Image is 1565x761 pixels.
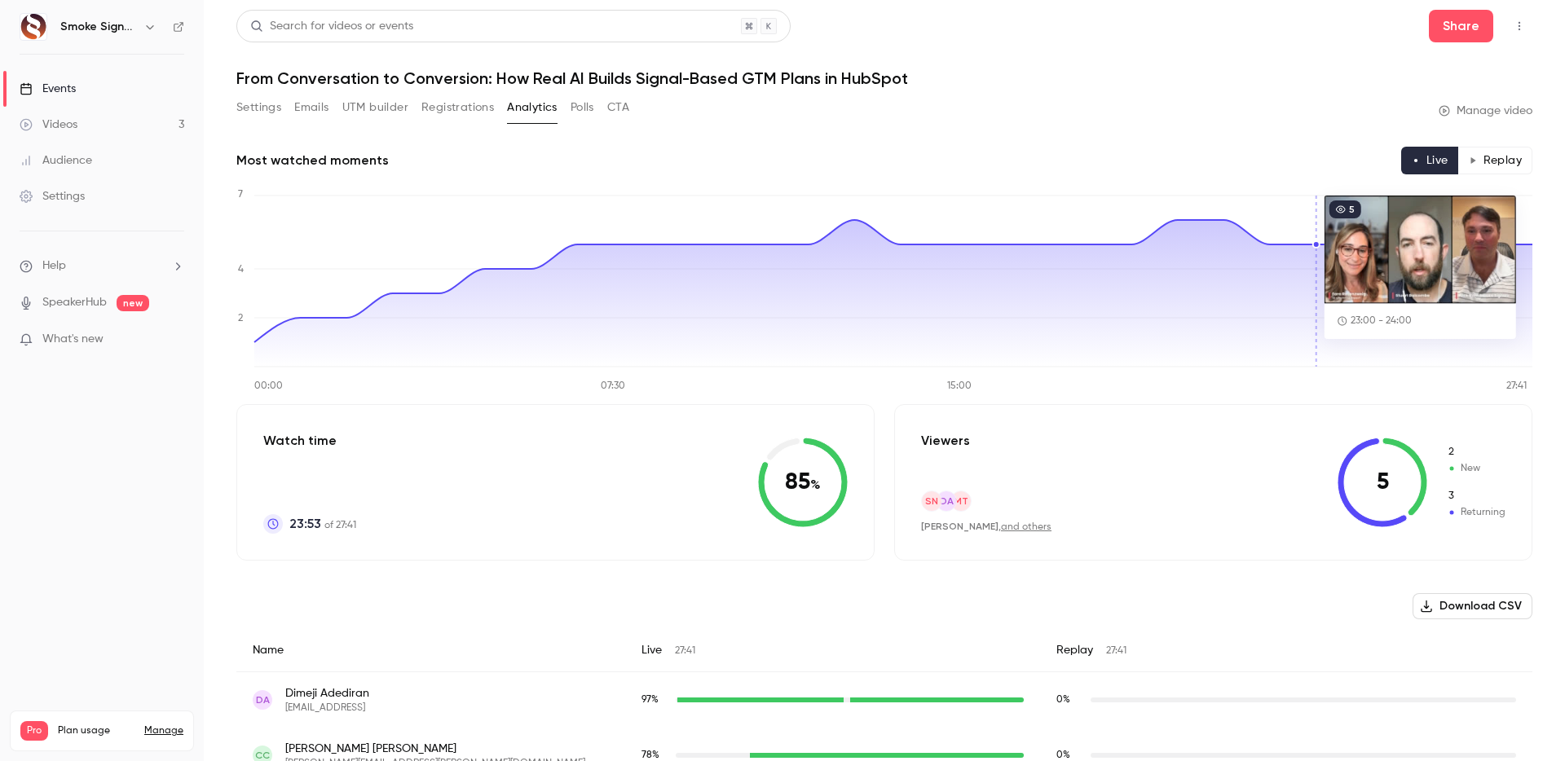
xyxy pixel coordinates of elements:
[117,295,149,311] span: new
[947,381,972,391] tspan: 15:00
[1040,629,1532,672] div: Replay
[1447,445,1505,460] span: New
[256,693,270,707] span: DA
[1401,147,1459,174] button: Live
[601,381,625,391] tspan: 07:30
[1056,750,1070,760] span: 0 %
[42,257,66,275] span: Help
[236,151,389,170] h2: Most watched moments
[236,68,1532,88] h1: From Conversation to Conversion: How Real AI Builds Signal-Based GTM Plans in HubSpot
[236,95,281,121] button: Settings
[1447,505,1505,520] span: Returning
[285,702,369,715] span: [EMAIL_ADDRESS]
[254,381,283,391] tspan: 00:00
[925,494,938,508] span: SN
[641,695,659,705] span: 97 %
[294,95,328,121] button: Emails
[940,494,954,508] span: DA
[1447,461,1505,476] span: New
[507,95,558,121] button: Analytics
[921,431,970,451] p: Viewers
[238,265,244,275] tspan: 4
[625,629,1040,672] div: Live
[289,514,321,534] span: 23:53
[20,257,184,275] li: help-dropdown-opener
[42,294,107,311] a: SpeakerHub
[675,646,695,656] span: 27:41
[144,724,183,737] a: Manage
[165,332,184,347] iframe: Noticeable Trigger
[20,81,76,97] div: Events
[285,685,369,702] span: Dimeji Adediran
[263,431,356,451] p: Watch time
[954,494,968,508] span: mt
[238,314,243,323] tspan: 2
[342,95,408,121] button: UTM builder
[250,18,413,35] div: Search for videos or events
[20,721,48,741] span: Pro
[1056,693,1082,707] span: Replay watch time
[60,19,137,35] h6: Smoke Signals AI
[236,672,1532,728] div: dimeji@smokesignals.ai
[607,95,629,121] button: CTA
[236,629,625,672] div: Name
[421,95,494,121] button: Registrations
[20,117,77,133] div: Videos
[20,14,46,40] img: Smoke Signals AI
[1413,593,1532,619] button: Download CSV
[285,741,585,757] span: [PERSON_NAME] [PERSON_NAME]
[921,520,1051,534] div: ,
[1106,646,1126,656] span: 27:41
[1458,147,1532,174] button: Replay
[1506,381,1527,391] tspan: 27:41
[42,331,104,348] span: What's new
[20,152,92,169] div: Audience
[1447,489,1505,504] span: Returning
[571,95,594,121] button: Polls
[1001,522,1051,532] a: and others
[641,750,659,760] span: 78 %
[1056,695,1070,705] span: 0 %
[238,190,243,200] tspan: 7
[641,693,668,707] span: Live watch time
[1439,103,1532,119] a: Manage video
[1429,10,1493,42] button: Share
[289,514,356,534] p: of 27:41
[58,724,134,737] span: Plan usage
[921,521,999,532] span: [PERSON_NAME]
[20,188,85,205] div: Settings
